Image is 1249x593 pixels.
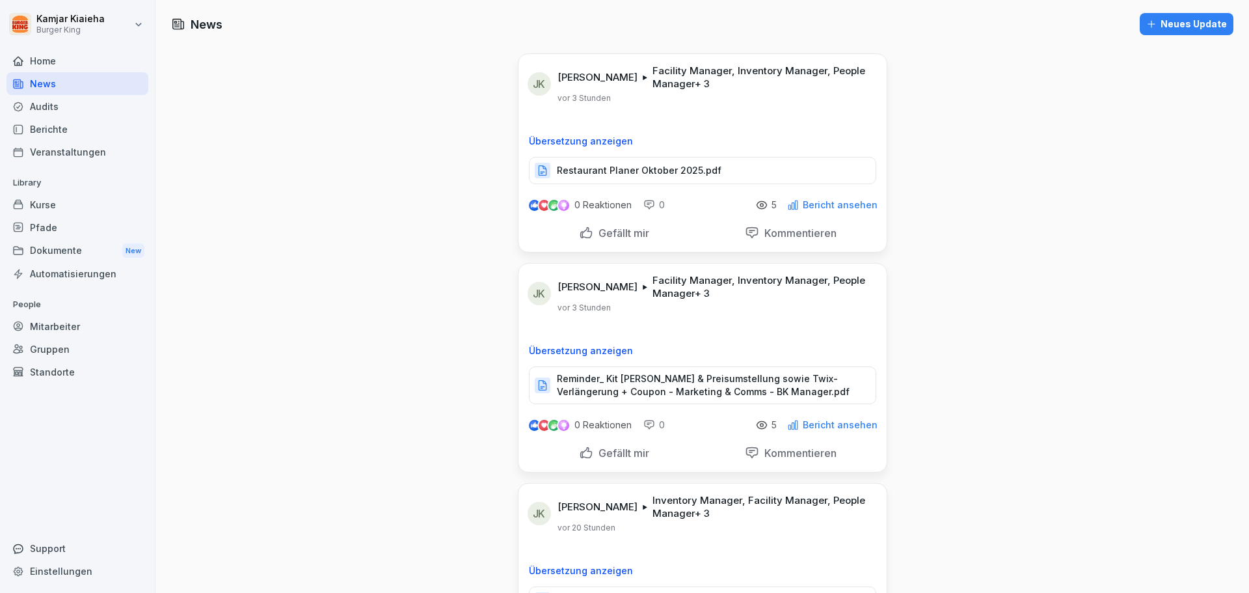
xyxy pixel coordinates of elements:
[7,315,148,338] a: Mitarbeiter
[7,338,148,361] a: Gruppen
[529,168,876,181] a: Restaurant Planer Oktober 2025.pdf
[7,294,148,315] p: People
[7,49,148,72] a: Home
[529,200,539,210] img: like
[652,494,871,520] p: Inventory Manager, Facility Manager, People Manager + 3
[557,501,638,514] p: [PERSON_NAME]
[7,239,148,263] div: Dokumente
[593,227,649,240] p: Gefällt mir
[548,420,559,431] img: celebrate
[1146,17,1227,31] div: Neues Update
[558,199,569,211] img: inspiring
[529,420,539,430] img: like
[558,419,569,431] img: inspiring
[529,383,876,396] a: Reminder_ Kit [PERSON_NAME] & Preisumstellung sowie Twix-Verlängerung + Coupon - Marketing & Comm...
[557,281,638,294] p: [PERSON_NAME]
[7,95,148,118] a: Audits
[528,72,551,96] div: JK
[122,243,144,258] div: New
[7,193,148,216] a: Kurse
[593,447,649,460] p: Gefällt mir
[7,262,148,285] a: Automatisierungen
[528,502,551,525] div: JK
[7,72,148,95] a: News
[557,93,611,103] p: vor 3 Stunden
[557,372,863,398] p: Reminder_ Kit [PERSON_NAME] & Preisumstellung sowie Twix-Verlängerung + Coupon - Marketing & Comm...
[36,25,105,34] p: Burger King
[557,71,638,84] p: [PERSON_NAME]
[36,14,105,25] p: Kamjar Kiaieha
[759,227,837,240] p: Kommentieren
[529,566,876,576] p: Übersetzung anzeigen
[759,447,837,460] p: Kommentieren
[1140,13,1233,35] button: Neues Update
[7,172,148,193] p: Library
[557,303,611,313] p: vor 3 Stunden
[539,200,549,210] img: love
[652,64,871,90] p: Facility Manager, Inventory Manager, People Manager + 3
[548,200,559,211] img: celebrate
[557,164,721,177] p: Restaurant Planer Oktober 2025.pdf
[643,419,665,432] div: 0
[652,274,871,300] p: Facility Manager, Inventory Manager, People Manager + 3
[7,118,148,141] a: Berichte
[7,361,148,383] a: Standorte
[7,537,148,560] div: Support
[7,239,148,263] a: DokumenteNew
[539,421,549,430] img: love
[574,420,632,430] p: 0 Reaktionen
[191,16,222,33] h1: News
[574,200,632,210] p: 0 Reaktionen
[529,136,876,146] p: Übersetzung anzeigen
[772,200,777,210] p: 5
[7,141,148,163] a: Veranstaltungen
[7,216,148,239] a: Pfade
[528,282,551,305] div: JK
[529,346,876,356] p: Übersetzung anzeigen
[803,420,878,430] p: Bericht ansehen
[7,560,148,583] a: Einstellungen
[803,200,878,210] p: Bericht ansehen
[557,523,615,533] p: vor 20 Stunden
[772,420,777,430] p: 5
[643,199,665,212] div: 0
